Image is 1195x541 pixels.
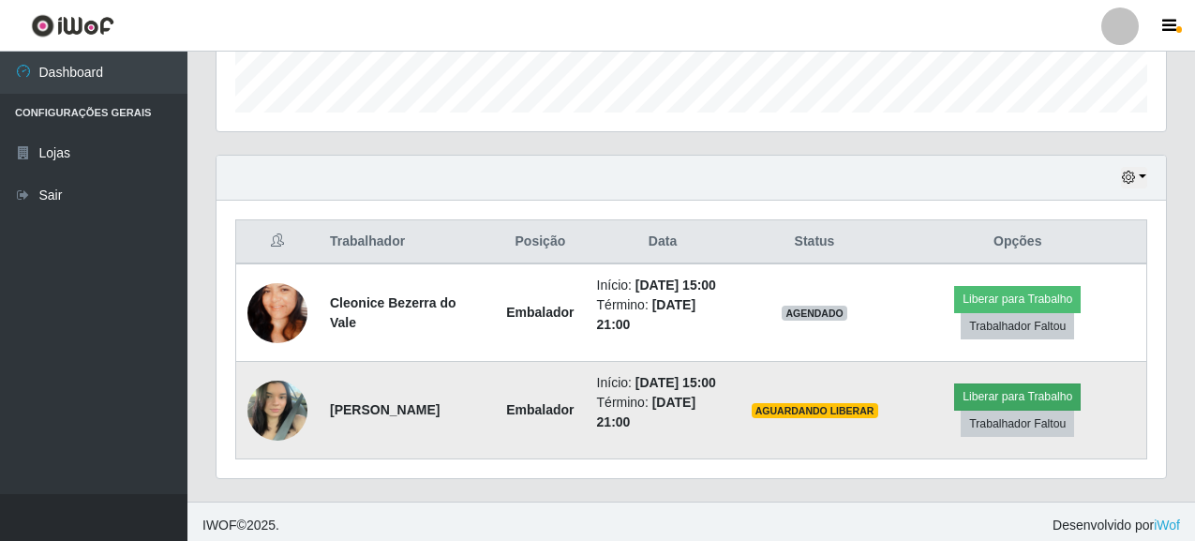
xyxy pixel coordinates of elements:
[31,14,114,38] img: CoreUI Logo
[597,276,729,295] li: Início:
[202,518,237,533] span: IWOF
[954,383,1081,410] button: Liberar para Trabalho
[597,393,729,432] li: Término:
[961,411,1074,437] button: Trabalhador Faltou
[247,370,307,450] img: 1754999009306.jpeg
[506,402,574,417] strong: Embalador
[782,306,847,321] span: AGENDADO
[635,375,716,390] time: [DATE] 15:00
[586,220,740,264] th: Data
[597,373,729,393] li: Início:
[597,295,729,335] li: Término:
[330,402,440,417] strong: [PERSON_NAME]
[961,313,1074,339] button: Trabalhador Faltou
[319,220,495,264] th: Trabalhador
[247,260,307,367] img: 1620185251285.jpeg
[635,278,716,293] time: [DATE] 15:00
[889,220,1147,264] th: Opções
[202,516,279,535] span: © 2025 .
[1154,518,1180,533] a: iWof
[752,403,878,418] span: AGUARDANDO LIBERAR
[495,220,585,264] th: Posição
[954,286,1081,312] button: Liberar para Trabalho
[330,295,456,330] strong: Cleonice Bezerra do Vale
[506,305,574,320] strong: Embalador
[740,220,889,264] th: Status
[1053,516,1180,535] span: Desenvolvido por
